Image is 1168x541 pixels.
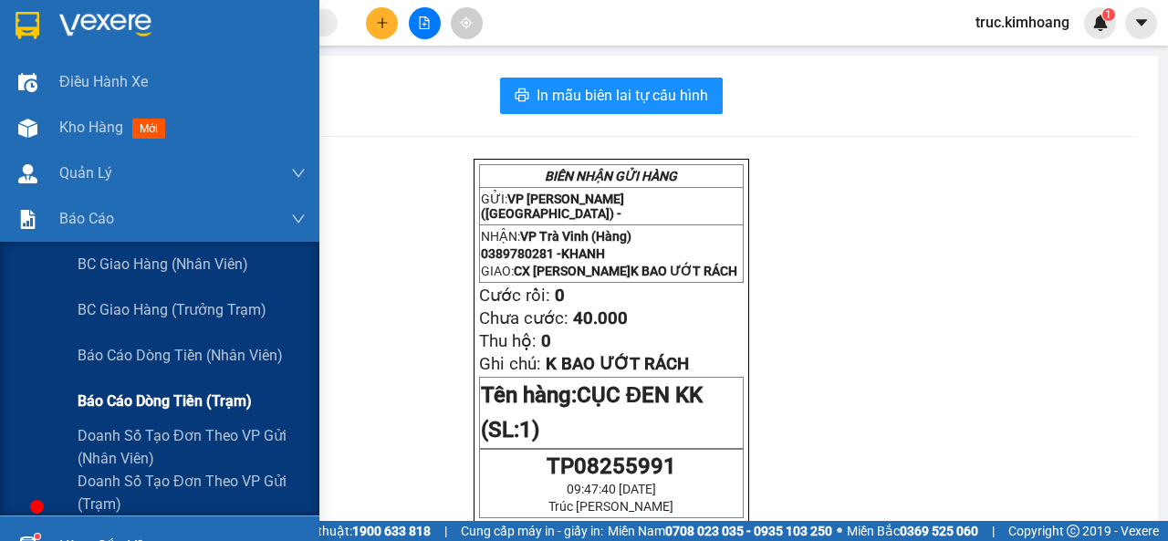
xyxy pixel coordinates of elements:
[78,298,266,321] span: BC giao hàng (trưởng trạm)
[546,354,689,374] span: K BAO ƯỚT RÁCH
[1133,15,1150,31] span: caret-down
[992,521,995,541] span: |
[481,382,703,442] span: CỤC ĐEN KK (SL:
[548,499,673,514] span: Trúc [PERSON_NAME]
[78,470,306,515] span: Doanh số tạo đơn theo VP gửi (trạm)
[59,161,112,184] span: Quản Lý
[366,7,398,39] button: plus
[665,524,832,538] strong: 0708 023 035 - 0935 103 250
[481,246,605,261] span: 0389780281 -
[78,253,248,276] span: BC giao hàng (nhân viên)
[132,119,165,139] span: mới
[847,521,978,541] span: Miền Bắc
[1105,8,1111,21] span: 1
[541,331,551,351] span: 0
[444,521,447,541] span: |
[573,308,628,328] span: 40.000
[78,390,252,412] span: Báo cáo dòng tiền (trạm)
[561,246,605,261] span: KHANH
[1092,15,1109,31] img: icon-new-feature
[263,521,431,541] span: Hỗ trợ kỹ thuật:
[16,12,39,39] img: logo-vxr
[481,382,703,442] span: Tên hàng:
[18,119,37,138] img: warehouse-icon
[451,7,483,39] button: aim
[18,210,37,229] img: solution-icon
[479,331,537,351] span: Thu hộ:
[514,264,737,278] span: CX [PERSON_NAME]
[520,229,631,244] span: VP Trà Vinh (Hàng)
[537,84,708,107] span: In mẫu biên lai tự cấu hình
[291,212,306,226] span: down
[545,169,677,183] strong: BIÊN NHẬN GỬI HÀNG
[1125,7,1157,39] button: caret-down
[479,286,550,306] span: Cước rồi:
[479,354,541,374] span: Ghi chú:
[409,7,441,39] button: file-add
[481,229,742,244] p: NHẬN:
[59,119,123,136] span: Kho hàng
[479,308,568,328] span: Chưa cước:
[78,424,306,470] span: Doanh số tạo đơn theo VP gửi (nhân viên)
[1067,525,1079,537] span: copyright
[631,264,737,278] span: K BAO ƯỚT RÁCH
[555,286,565,306] span: 0
[59,207,114,230] span: Báo cáo
[376,16,389,29] span: plus
[461,521,603,541] span: Cung cấp máy in - giấy in:
[352,524,431,538] strong: 1900 633 818
[18,164,37,183] img: warehouse-icon
[418,16,431,29] span: file-add
[567,482,656,496] span: 09:47:40 [DATE]
[59,70,148,93] span: Điều hành xe
[1102,8,1115,21] sup: 1
[519,417,539,442] span: 1)
[900,524,978,538] strong: 0369 525 060
[460,16,473,29] span: aim
[961,11,1084,34] span: truc.kimhoang
[500,78,723,114] button: printerIn mẫu biên lai tự cấu hình
[547,453,676,479] span: TP08255991
[78,344,283,367] span: Báo cáo dòng tiền (nhân viên)
[481,264,737,278] span: GIAO:
[837,527,842,535] span: ⚪️
[291,166,306,181] span: down
[18,73,37,92] img: warehouse-icon
[481,192,624,221] span: VP [PERSON_NAME] ([GEOGRAPHIC_DATA]) -
[608,521,832,541] span: Miền Nam
[515,88,529,105] span: printer
[481,192,742,221] p: GỬI:
[35,534,40,539] sup: 1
